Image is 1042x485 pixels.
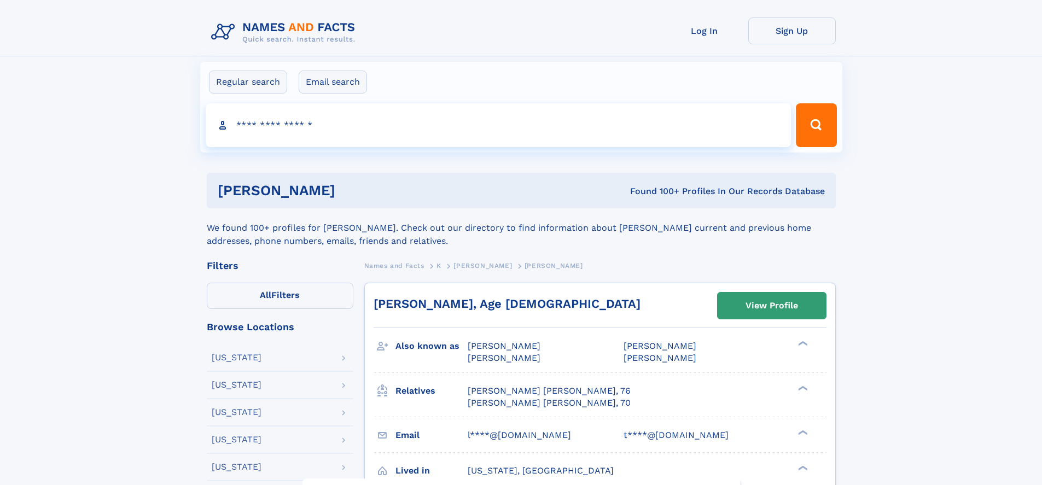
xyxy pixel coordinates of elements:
[260,290,271,300] span: All
[718,293,826,319] a: View Profile
[207,283,353,309] label: Filters
[364,259,424,272] a: Names and Facts
[468,353,540,363] span: [PERSON_NAME]
[453,259,512,272] a: [PERSON_NAME]
[395,382,468,400] h3: Relatives
[482,185,825,197] div: Found 100+ Profiles In Our Records Database
[206,103,791,147] input: search input
[212,435,261,444] div: [US_STATE]
[209,71,287,94] label: Regular search
[624,353,696,363] span: [PERSON_NAME]
[436,262,441,270] span: K
[453,262,512,270] span: [PERSON_NAME]
[207,322,353,332] div: Browse Locations
[395,461,468,480] h3: Lived in
[212,381,261,389] div: [US_STATE]
[299,71,367,94] label: Email search
[795,340,808,347] div: ❯
[207,261,353,271] div: Filters
[212,463,261,471] div: [US_STATE]
[468,465,614,476] span: [US_STATE], [GEOGRAPHIC_DATA]
[624,341,696,351] span: [PERSON_NAME]
[795,429,808,436] div: ❯
[374,297,641,311] a: [PERSON_NAME], Age [DEMOGRAPHIC_DATA]
[212,353,261,362] div: [US_STATE]
[661,17,748,44] a: Log In
[795,464,808,471] div: ❯
[212,408,261,417] div: [US_STATE]
[207,208,836,248] div: We found 100+ profiles for [PERSON_NAME]. Check out our directory to find information about [PERS...
[748,17,836,44] a: Sign Up
[395,337,468,355] h3: Also known as
[436,259,441,272] a: K
[207,17,364,47] img: Logo Names and Facts
[468,341,540,351] span: [PERSON_NAME]
[395,426,468,445] h3: Email
[525,262,583,270] span: [PERSON_NAME]
[468,385,631,397] a: [PERSON_NAME] [PERSON_NAME], 76
[796,103,836,147] button: Search Button
[468,397,631,409] a: [PERSON_NAME] [PERSON_NAME], 70
[218,184,483,197] h1: [PERSON_NAME]
[795,384,808,391] div: ❯
[746,293,798,318] div: View Profile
